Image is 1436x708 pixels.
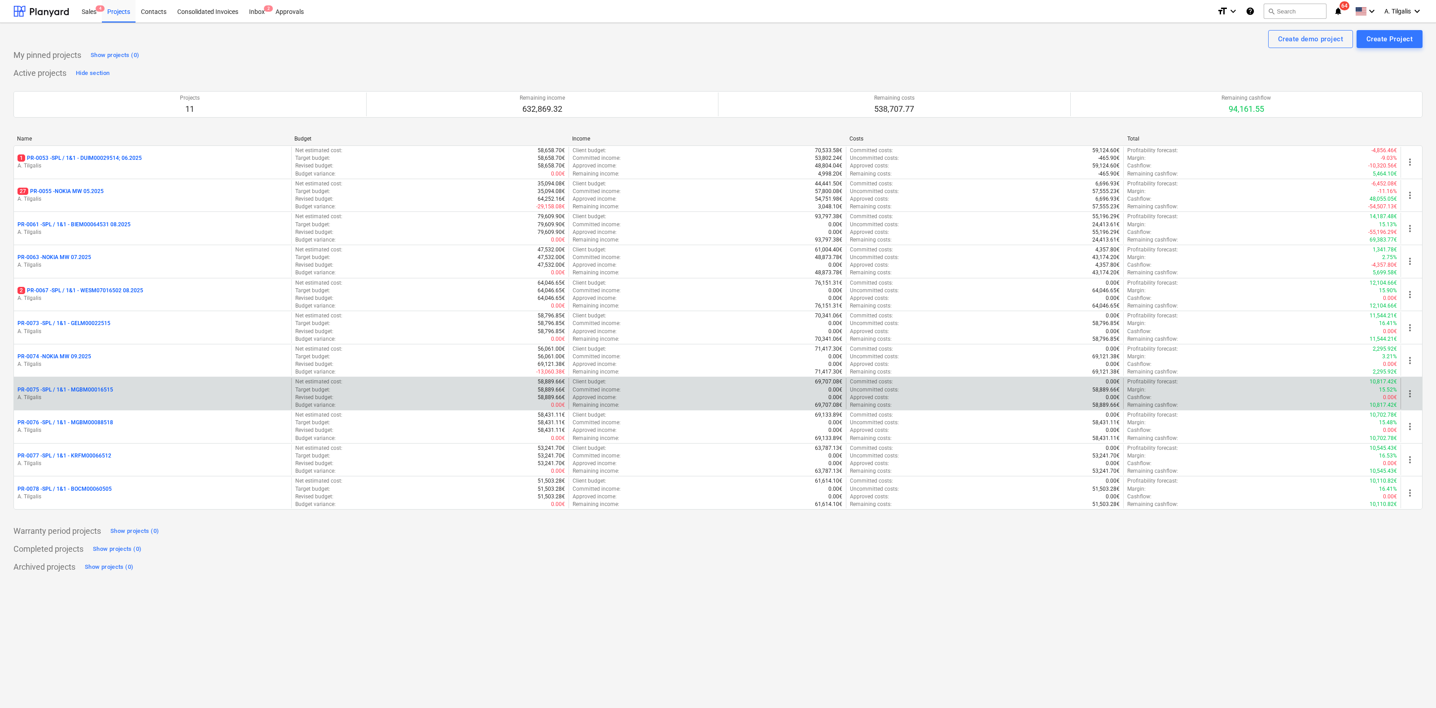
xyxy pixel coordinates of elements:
[295,170,336,178] p: Budget variance :
[295,229,333,236] p: Revised budget :
[538,279,565,287] p: 64,046.65€
[295,312,342,320] p: Net estimated cost :
[295,213,342,220] p: Net estimated cost :
[1412,6,1423,17] i: keyboard_arrow_down
[1095,195,1120,203] p: 6,696.93€
[1373,170,1397,178] p: 5,464.10€
[573,203,619,211] p: Remaining income :
[815,154,842,162] p: 53,802.24€
[1092,229,1120,236] p: 55,196.29€
[538,320,565,327] p: 58,796.85€
[295,353,330,361] p: Target budget :
[18,154,142,162] p: PR-0053 - SPL / 1&1 - DUIM00029514; 06.2025
[18,419,113,427] p: PR-0076 - SPL / 1&1 - MGBM00088518
[295,162,333,170] p: Revised budget :
[850,335,892,343] p: Remaining costs :
[180,104,200,114] p: 11
[1092,254,1120,261] p: 43,174.20€
[295,188,330,195] p: Target budget :
[850,147,893,154] p: Committed costs :
[18,320,288,335] div: PR-0073 -SPL / 1&1 - GELM00022515A. Tilgalis
[538,287,565,295] p: 64,046.65€
[1379,221,1397,229] p: 15.13%
[874,104,915,114] p: 538,707.77
[1127,335,1178,343] p: Remaining cashflow :
[538,221,565,229] p: 79,609.90€
[1405,289,1415,300] span: more_vert
[850,320,899,327] p: Uncommitted costs :
[1278,33,1343,45] div: Create demo project
[1357,30,1423,48] button: Create Project
[850,180,893,188] p: Committed costs :
[573,195,617,203] p: Approved income :
[815,269,842,277] p: 48,873.78€
[18,287,143,295] p: PR-0067 - SPL / 1&1 - WESM07016502 08.2025
[18,485,288,501] div: PR-0078 -SPL / 1&1 - BOCM00060505A. Tilgalis
[18,485,112,493] p: PR-0078 - SPL / 1&1 - BOCM00060505
[828,353,842,361] p: 0.00€
[1127,236,1178,244] p: Remaining cashflow :
[1379,287,1397,295] p: 15.90%
[295,269,336,277] p: Budget variance :
[1092,320,1120,327] p: 58,796.85€
[538,162,565,170] p: 58,658.70€
[1092,213,1120,220] p: 55,196.29€
[850,279,893,287] p: Committed costs :
[850,154,899,162] p: Uncommitted costs :
[815,279,842,287] p: 76,151.31€
[1092,269,1120,277] p: 43,174.20€
[1092,236,1120,244] p: 24,413.61€
[850,195,889,203] p: Approved costs :
[573,246,606,254] p: Client budget :
[850,236,892,244] p: Remaining costs :
[1127,203,1178,211] p: Remaining cashflow :
[815,312,842,320] p: 70,341.06€
[1368,203,1397,211] p: -54,507.13€
[1106,295,1120,302] p: 0.00€
[538,229,565,236] p: 79,609.90€
[264,5,273,12] span: 2
[295,246,342,254] p: Net estimated cost :
[1366,33,1413,45] div: Create Project
[1370,195,1397,203] p: 48,055.05€
[1106,345,1120,353] p: 0.00€
[18,460,288,467] p: A. Tilgalis
[538,213,565,220] p: 79,609.90€
[18,287,25,294] span: 2
[18,394,288,401] p: A. Tilgalis
[13,68,66,79] p: Active projects
[573,261,617,269] p: Approved income :
[573,254,621,261] p: Committed income :
[1127,154,1146,162] p: Margin :
[551,335,565,343] p: 0.00€
[108,524,161,538] button: Show projects (0)
[573,188,621,195] p: Committed income :
[18,320,110,327] p: PR-0073 - SPL / 1&1 - GELM00022515
[1384,8,1411,15] span: A. Tilgalis
[818,203,842,211] p: 3,048.10€
[815,180,842,188] p: 44,441.50€
[93,544,141,554] div: Show projects (0)
[1092,147,1120,154] p: 59,124.60€
[1127,162,1151,170] p: Cashflow :
[520,104,565,114] p: 632,869.32
[1370,236,1397,244] p: 69,383.77€
[18,221,288,236] div: PR-0061 -SPL / 1&1 - BIEM00064531 08.2025A. Tilgalis
[815,147,842,154] p: 70,533.58€
[1221,94,1271,102] p: Remaining cashflow
[573,353,621,361] p: Committed income :
[74,66,112,80] button: Hide section
[1127,170,1178,178] p: Remaining cashflow :
[1127,279,1178,287] p: Profitability forecast :
[18,353,91,361] p: PR-0074 - NOKIA MW 09.2025
[815,302,842,310] p: 76,151.31€
[18,328,288,335] p: A. Tilgalis
[850,312,893,320] p: Committed costs :
[1095,261,1120,269] p: 4,357.80€
[1127,302,1178,310] p: Remaining cashflow :
[17,136,287,142] div: Name
[573,295,617,302] p: Approved income :
[850,302,892,310] p: Remaining costs :
[815,162,842,170] p: 48,804.04€
[850,213,893,220] p: Committed costs :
